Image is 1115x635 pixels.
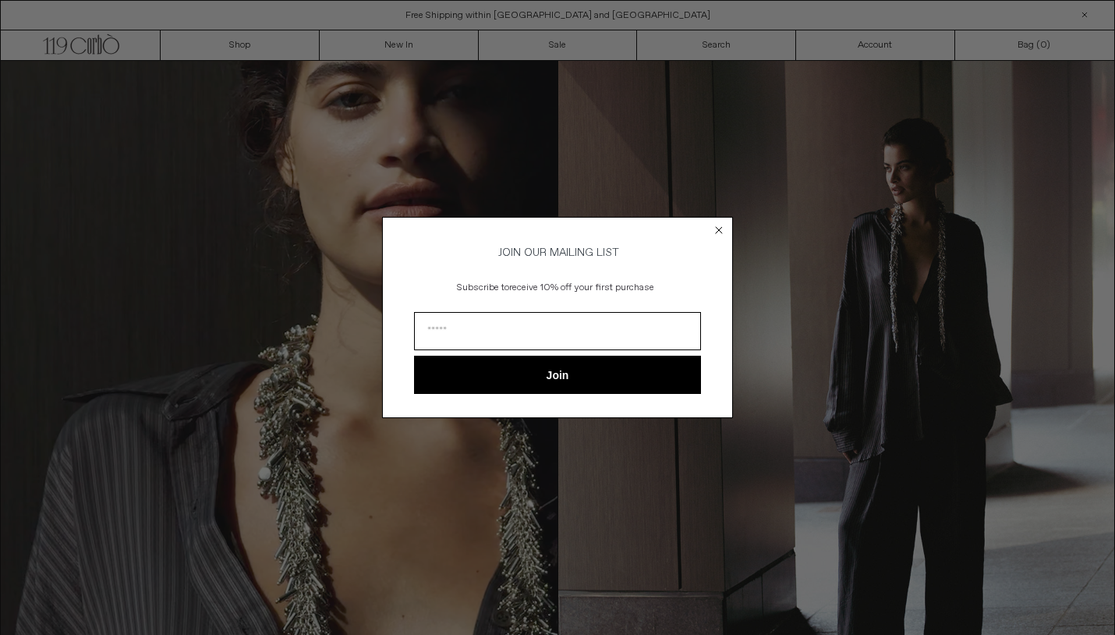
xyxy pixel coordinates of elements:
[414,356,701,394] button: Join
[711,222,727,238] button: Close dialog
[496,246,619,260] span: JOIN OUR MAILING LIST
[457,282,509,294] span: Subscribe to
[414,312,701,350] input: Email
[509,282,654,294] span: receive 10% off your first purchase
